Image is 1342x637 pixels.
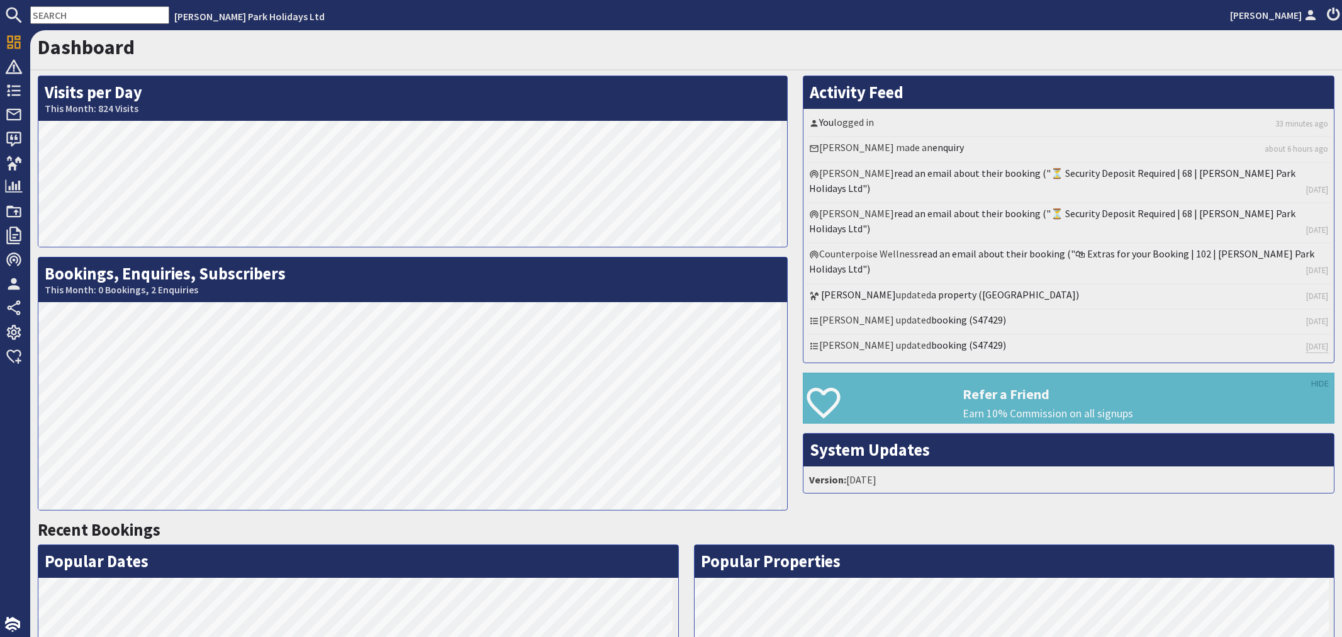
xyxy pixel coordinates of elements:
a: [DATE] [1306,341,1328,353]
a: about 6 hours ago [1265,143,1328,155]
li: [PERSON_NAME] made an [807,137,1331,162]
a: [DATE] [1306,224,1328,236]
p: Earn 10% Commission on all signups [963,405,1334,422]
a: [DATE] [1306,184,1328,196]
a: Recent Bookings [38,519,160,540]
a: booking (S47429) [931,339,1006,351]
h2: Popular Dates [38,545,678,578]
a: [DATE] [1306,315,1328,327]
input: SEARCH [30,6,169,24]
h3: Refer a Friend [963,386,1334,402]
a: [PERSON_NAME] [821,288,896,301]
a: Refer a Friend Earn 10% Commission on all signups [803,373,1334,424]
li: [DATE] [807,470,1331,490]
li: [PERSON_NAME] updated [807,335,1331,359]
a: HIDE [1311,377,1329,391]
li: Counterpoise Wellness [807,244,1331,284]
a: Dashboard [38,35,135,60]
a: [PERSON_NAME] [1230,8,1319,23]
a: [DATE] [1306,290,1328,302]
li: updated [807,285,1331,310]
h2: Bookings, Enquiries, Subscribers [38,257,787,302]
li: [PERSON_NAME] [807,163,1331,203]
li: [PERSON_NAME] [807,203,1331,244]
small: This Month: 824 Visits [45,103,781,115]
a: [DATE] [1306,264,1328,276]
a: a property ([GEOGRAPHIC_DATA]) [931,288,1079,301]
a: read an email about their booking ("⏳ Security Deposit Required | 68 | [PERSON_NAME] Park Holiday... [809,207,1295,235]
li: logged in [807,112,1331,137]
a: read an email about their booking ("⏳ Security Deposit Required | 68 | [PERSON_NAME] Park Holiday... [809,167,1295,194]
a: Activity Feed [810,82,903,103]
li: [PERSON_NAME] updated [807,310,1331,335]
h2: Popular Properties [695,545,1334,578]
h2: Visits per Day [38,76,787,121]
img: staytech_i_w-64f4e8e9ee0a9c174fd5317b4b171b261742d2d393467e5bdba4413f4f884c10.svg [5,617,20,632]
strong: Version: [809,473,846,486]
a: 33 minutes ago [1276,118,1328,130]
a: [PERSON_NAME] Park Holidays Ltd [174,10,325,23]
a: booking (S47429) [931,313,1006,326]
a: enquiry [932,141,964,154]
a: You [819,116,834,128]
small: This Month: 0 Bookings, 2 Enquiries [45,284,781,296]
a: System Updates [810,439,930,460]
a: read an email about their booking ("🛍 Extras for your Booking | 102 | [PERSON_NAME] Park Holidays... [809,247,1314,275]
